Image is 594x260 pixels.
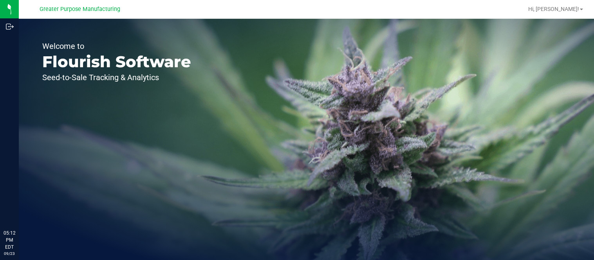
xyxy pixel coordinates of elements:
[528,6,579,12] span: Hi, [PERSON_NAME]!
[4,230,15,251] p: 05:12 PM EDT
[40,6,120,13] span: Greater Purpose Manufacturing
[4,251,15,256] p: 09/23
[42,74,191,81] p: Seed-to-Sale Tracking & Analytics
[42,54,191,70] p: Flourish Software
[6,23,14,30] inline-svg: Outbound
[42,42,191,50] p: Welcome to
